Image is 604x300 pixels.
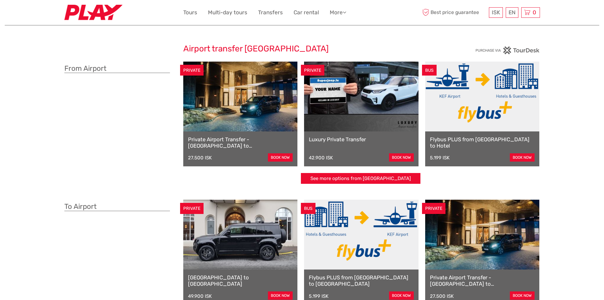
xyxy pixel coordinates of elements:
a: Private Airport Transfer - [GEOGRAPHIC_DATA] to [GEOGRAPHIC_DATA] [430,274,535,287]
div: 27.500 ISK [430,293,454,299]
div: PRIVATE [422,203,445,214]
div: BUS [422,65,437,76]
a: [GEOGRAPHIC_DATA] to [GEOGRAPHIC_DATA] [188,274,293,287]
img: Fly Play [64,5,122,20]
div: PRIVATE [180,65,204,76]
a: See more options from [GEOGRAPHIC_DATA] [301,173,420,184]
a: Tours [183,8,197,17]
div: 27.500 ISK [188,155,212,161]
div: PRIVATE [301,65,324,76]
a: Car rental [294,8,319,17]
div: PRIVATE [180,203,204,214]
div: EN [506,7,518,18]
div: 5.199 ISK [309,293,328,299]
div: BUS [301,203,315,214]
a: book now [389,153,414,162]
span: Best price guarantee [421,7,487,18]
div: 5.199 ISK [430,155,450,161]
a: Flybus PLUS from [GEOGRAPHIC_DATA] to [GEOGRAPHIC_DATA] [309,274,414,287]
a: Flybus PLUS from [GEOGRAPHIC_DATA] to Hotel [430,136,535,149]
span: 0 [532,9,537,16]
a: book now [510,291,535,300]
a: book now [268,153,293,162]
h3: From Airport [64,64,170,73]
a: Transfers [258,8,283,17]
a: book now [510,153,535,162]
h2: Airport transfer [GEOGRAPHIC_DATA] [183,44,421,54]
div: 49.900 ISK [188,293,212,299]
a: Luxury Private Transfer [309,136,414,143]
a: Private Airport Transfer - [GEOGRAPHIC_DATA] to [GEOGRAPHIC_DATA] [188,136,293,149]
span: ISK [492,9,500,16]
h3: To Airport [64,202,170,211]
div: 42.900 ISK [309,155,333,161]
a: book now [389,291,414,300]
a: Multi-day tours [208,8,247,17]
img: PurchaseViaTourDesk.png [475,46,540,54]
a: More [330,8,346,17]
a: book now [268,291,293,300]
